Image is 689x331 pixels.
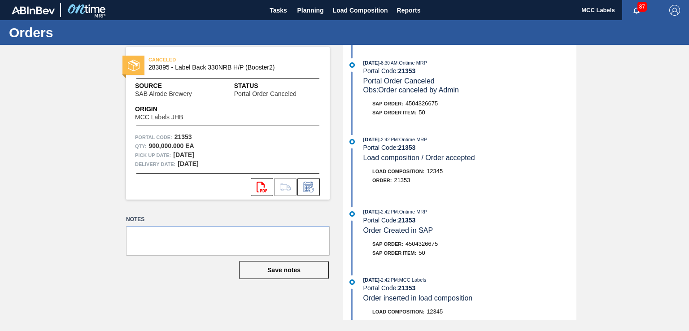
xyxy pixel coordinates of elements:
div: Portal Code: [363,144,576,151]
div: Open PDF file [251,178,273,196]
span: [DATE] [363,60,379,65]
span: 21353 [394,177,410,183]
span: 283895 - Label Back 330NRB H/P (Booster2) [148,64,311,71]
span: CANCELED [148,55,274,64]
span: Order : [372,178,392,183]
strong: [DATE] [178,160,198,167]
span: Tasks [269,5,288,16]
button: Save notes [239,261,329,279]
span: : Ontime MRP [398,137,427,142]
strong: 21353 [174,133,192,140]
span: [DATE] [363,209,379,214]
span: Load Composition : [372,169,424,174]
div: Portal Code: [363,284,576,292]
span: Reports [397,5,421,16]
span: Portal Order Canceled [363,77,435,85]
span: Qty : [135,142,146,151]
span: Load Composition [333,5,388,16]
strong: [DATE] [173,151,194,158]
span: - 2:42 PM [379,278,398,283]
span: [DATE] [363,277,379,283]
div: Portal Code: [363,67,576,74]
span: SAP Order: [372,101,403,106]
span: : Ontime MRP [398,209,427,214]
span: MCC Labels JHB [135,114,183,121]
span: SAP Order: [372,241,403,247]
span: 12345 [427,168,443,174]
label: Notes [126,213,330,226]
span: Pick up Date: [135,151,171,160]
img: atual [349,211,355,217]
span: 12345 [427,308,443,315]
span: Status [234,81,321,91]
h1: Orders [9,27,168,38]
span: : Ontime MRP [397,60,427,65]
strong: 21353 [398,67,415,74]
span: SAP Order Item: [372,250,416,256]
span: Delivery Date: [135,160,175,169]
span: Planning [297,5,324,16]
div: Portal Code: [363,217,576,224]
img: TNhmsLtSVTkK8tSr43FrP2fwEKptu5GPRR3wAAAABJRU5ErkJggg== [12,6,55,14]
span: 50 [419,109,425,116]
span: : MCC Labels [398,277,427,283]
span: - 8:30 AM [379,61,397,65]
span: Order Created in SAP [363,226,433,234]
img: atual [349,279,355,285]
span: [DATE] [363,137,379,142]
span: 4504326675 [406,240,438,247]
strong: 21353 [398,217,415,224]
strong: 900,000.000 EA [148,142,194,149]
span: Load composition / Order accepted [363,154,475,161]
span: Portal Order Canceled [234,91,297,97]
span: Source [135,81,219,91]
span: - 2:42 PM [379,209,398,214]
button: Notifications [622,4,651,17]
span: SAP Order Item: [372,110,416,115]
img: Logout [669,5,680,16]
span: Order inserted in load composition [363,294,473,302]
span: Portal Code: [135,133,172,142]
span: 4504326675 [406,100,438,107]
span: 87 [637,2,647,12]
span: SAB Alrode Brewery [135,91,192,97]
span: Origin [135,105,205,114]
div: Go to Load Composition [274,178,297,196]
img: atual [349,139,355,144]
strong: 21353 [398,284,415,292]
span: 50 [419,249,425,256]
strong: 21353 [398,144,415,151]
img: atual [349,62,355,68]
span: Load Composition : [372,309,424,314]
span: - 2:42 PM [379,137,398,142]
span: Obs: Order canceled by Admin [363,86,459,94]
div: Inform order change [297,178,320,196]
img: status [128,60,140,71]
